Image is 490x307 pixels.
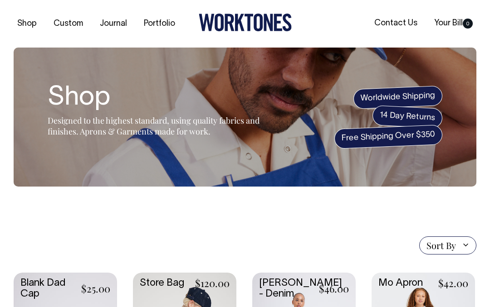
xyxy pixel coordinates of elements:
a: Journal [96,16,131,31]
a: Contact Us [371,16,421,31]
a: Portfolio [140,16,179,31]
span: Free Shipping Over $350 [334,125,443,149]
span: 14 Day Returns [372,105,443,129]
span: Worldwide Shipping [353,85,443,109]
span: Sort By [426,240,456,251]
span: Designed to the highest standard, using quality fabrics and finishes. Aprons & Garments made for ... [48,115,260,137]
span: 0 [463,19,473,29]
a: Custom [50,16,87,31]
h1: Shop [48,84,274,113]
a: Your Bill0 [431,16,476,31]
a: Shop [14,16,40,31]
